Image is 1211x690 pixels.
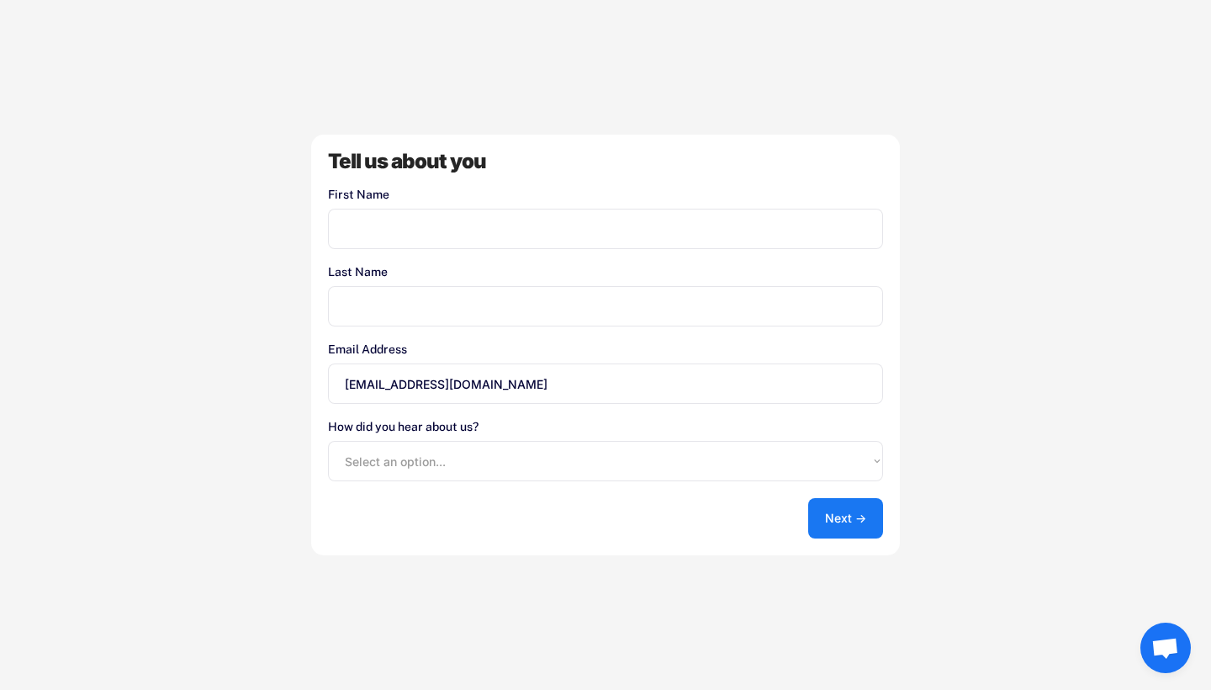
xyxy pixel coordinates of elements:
button: Next → [808,498,883,539]
div: Tell us about you [328,151,883,172]
div: Last Name [328,266,883,278]
div: First Name [328,188,883,200]
input: Your email address [328,364,883,404]
div: How did you hear about us? [328,421,883,433]
div: Ouvrir le chat [1140,623,1191,673]
div: Email Address [328,343,883,355]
